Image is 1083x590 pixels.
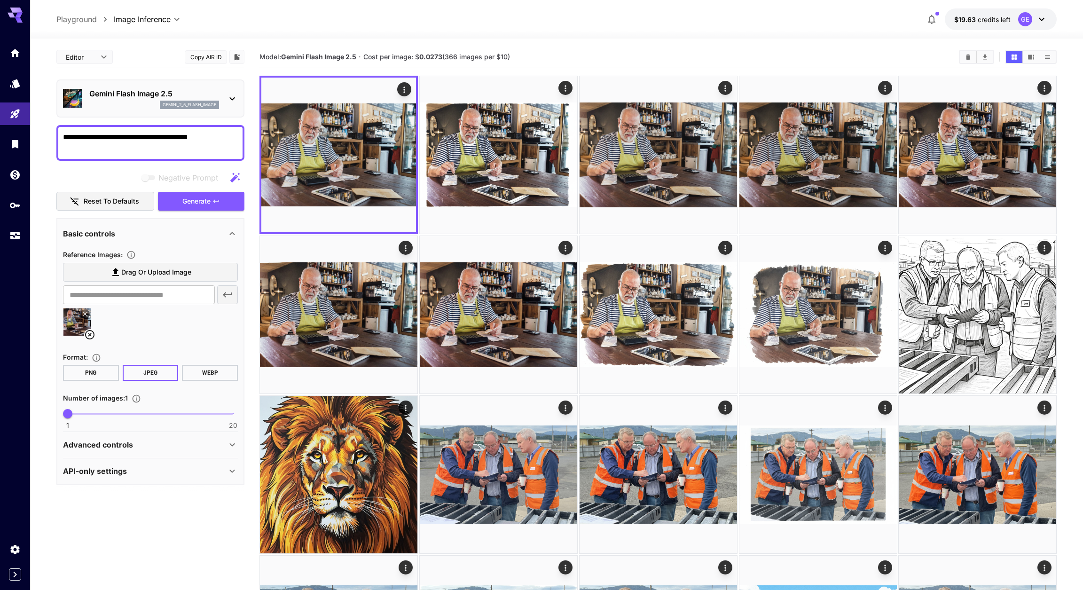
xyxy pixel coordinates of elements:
[1037,81,1052,95] div: Actions
[9,568,21,581] button: Expand sidebar
[9,199,21,211] div: API Keys
[1018,12,1032,26] div: GE
[9,169,21,181] div: Wallet
[1023,51,1039,63] button: Show images in video view
[88,353,105,362] button: Choose the file format for the output image.
[399,560,413,574] div: Actions
[420,76,577,234] img: Z
[260,396,417,553] img: 2Q==
[260,236,417,393] img: Z
[182,365,238,381] button: WEBP
[1037,401,1052,415] div: Actions
[63,228,115,239] p: Basic controls
[163,102,216,108] p: gemini_2_5_flash_image
[960,51,976,63] button: Clear Images
[63,433,238,456] div: Advanced controls
[399,401,413,415] div: Actions
[114,14,171,25] span: Image Inference
[899,236,1056,393] img: Z
[9,78,21,89] div: Models
[878,241,892,255] div: Actions
[56,192,154,211] button: Reset to defaults
[878,401,892,415] div: Actions
[158,172,218,183] span: Negative Prompt
[63,222,238,245] div: Basic controls
[259,53,356,61] span: Model:
[63,84,238,113] div: Gemini Flash Image 2.5gemini_2_5_flash_image
[399,241,413,255] div: Actions
[63,365,119,381] button: PNG
[558,81,572,95] div: Actions
[121,267,191,278] span: Drag or upload image
[233,51,241,63] button: Add to library
[1039,51,1056,63] button: Show images in list view
[718,401,732,415] div: Actions
[9,47,21,59] div: Home
[89,88,219,99] p: Gemini Flash Image 2.5
[420,236,577,393] img: 2Q==
[1037,241,1052,255] div: Actions
[9,138,21,150] div: Library
[56,14,97,25] a: Playground
[9,230,21,242] div: Usage
[9,543,21,555] div: Settings
[718,560,732,574] div: Actions
[1005,50,1057,64] div: Show images in grid viewShow images in video viewShow images in list view
[945,8,1057,30] button: $19.6341GE
[739,236,897,393] img: 2Q==
[1006,51,1022,63] button: Show images in grid view
[580,76,737,234] img: 9k=
[63,251,123,259] span: Reference Images :
[718,241,732,255] div: Actions
[9,108,21,120] div: Playground
[140,172,226,183] span: Negative prompts are not compatible with the selected model.
[123,365,179,381] button: JPEG
[63,439,133,450] p: Advanced controls
[261,78,416,232] img: 9k=
[899,396,1056,553] img: 9k=
[419,53,442,61] b: 0.0273
[229,421,237,430] span: 20
[420,396,577,553] img: 2Q==
[1037,560,1052,574] div: Actions
[580,396,737,553] img: Z
[185,50,227,64] button: Copy AIR ID
[878,560,892,574] div: Actions
[899,76,1056,234] img: 9k=
[182,196,211,207] span: Generate
[281,53,356,61] b: Gemini Flash Image 2.5
[954,16,978,24] span: $19.63
[558,401,572,415] div: Actions
[977,51,993,63] button: Download All
[66,52,95,62] span: Editor
[63,460,238,482] div: API-only settings
[558,241,572,255] div: Actions
[739,76,897,234] img: Z
[128,394,145,403] button: Specify how many images to generate in a single request. Each image generation will be charged se...
[63,394,128,402] span: Number of images : 1
[954,15,1011,24] div: $19.6341
[580,236,737,393] img: 9k=
[978,16,1011,24] span: credits left
[959,50,994,64] div: Clear ImagesDownload All
[123,250,140,260] button: Upload a reference image to guide the result. This is needed for Image-to-Image or Inpainting. Su...
[66,421,69,430] span: 1
[63,353,88,361] span: Format :
[739,396,897,553] img: 2Q==
[878,81,892,95] div: Actions
[63,263,238,282] label: Drag or upload image
[718,81,732,95] div: Actions
[359,51,361,63] p: ·
[397,82,411,96] div: Actions
[363,53,510,61] span: Cost per image: $ (366 images per $10)
[158,192,244,211] button: Generate
[63,465,127,477] p: API-only settings
[558,560,572,574] div: Actions
[56,14,114,25] nav: breadcrumb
